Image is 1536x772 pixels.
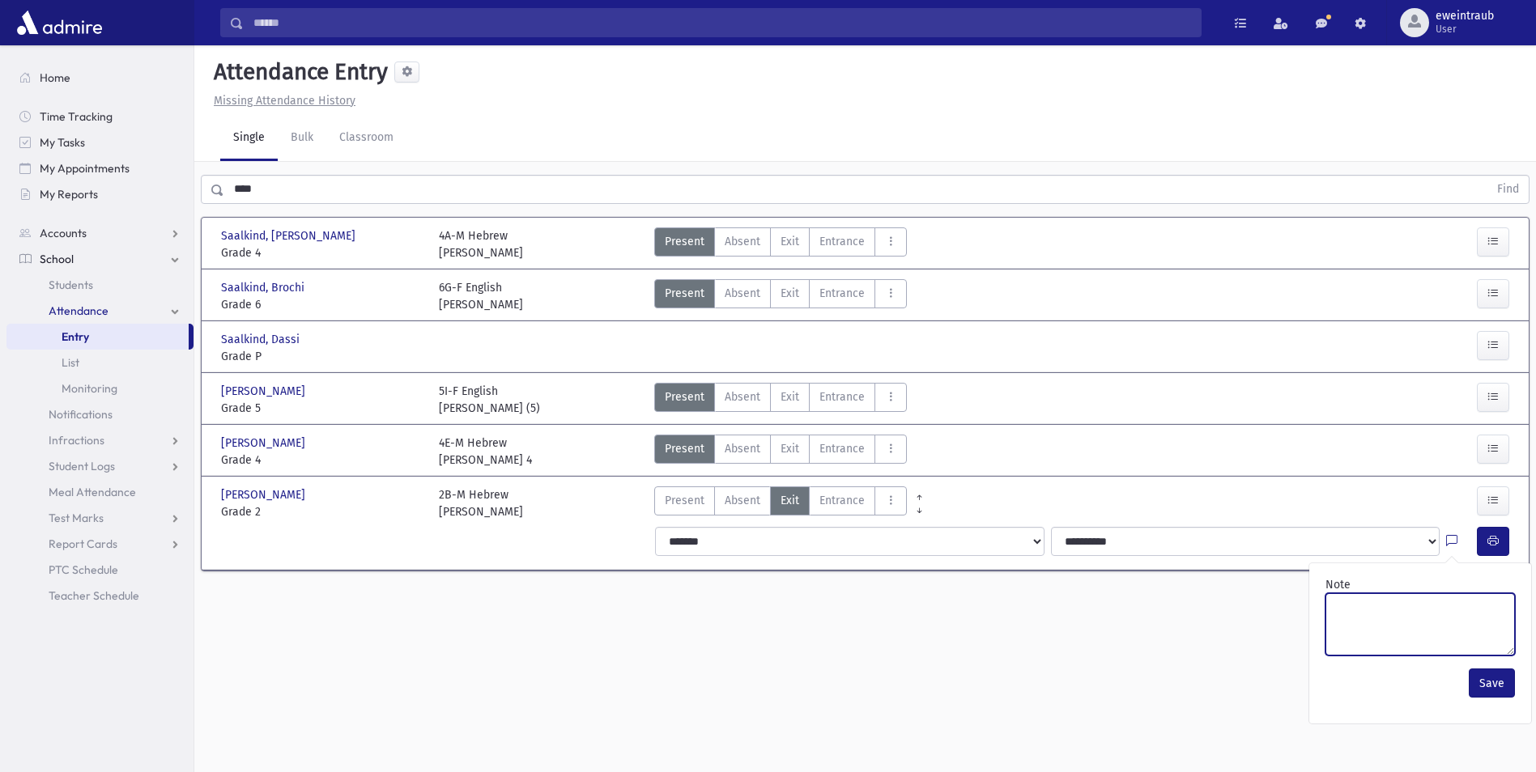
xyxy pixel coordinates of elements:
[725,492,760,509] span: Absent
[6,427,194,453] a: Infractions
[221,435,308,452] span: [PERSON_NAME]
[439,486,523,520] div: 2B-M Hebrew [PERSON_NAME]
[244,8,1201,37] input: Search
[221,486,308,503] span: [PERSON_NAME]
[654,435,907,469] div: AttTypes
[819,233,865,250] span: Entrance
[725,440,760,457] span: Absent
[654,279,907,313] div: AttTypes
[221,244,423,261] span: Grade 4
[1436,10,1494,23] span: eweintraub
[40,226,87,240] span: Accounts
[6,104,194,129] a: Time Tracking
[221,279,308,296] span: Saalkind, Brochi
[40,109,113,124] span: Time Tracking
[781,233,799,250] span: Exit
[6,155,194,181] a: My Appointments
[781,388,799,405] span: Exit
[6,298,194,324] a: Attendance
[49,562,118,577] span: PTC Schedule
[221,503,423,520] span: Grade 2
[49,537,117,551] span: Report Cards
[40,70,70,85] span: Home
[49,485,136,499] span: Meal Attendance
[6,583,194,609] a: Teacher Schedule
[439,435,532,469] div: 4E-M Hebrew [PERSON_NAME] 4
[13,6,106,39] img: AdmirePro
[665,233,704,250] span: Present
[6,246,194,272] a: School
[40,135,85,150] span: My Tasks
[6,479,194,505] a: Meal Attendance
[654,227,907,261] div: AttTypes
[221,331,303,348] span: Saalkind, Dassi
[6,375,194,401] a: Monitoring
[221,227,359,244] span: Saalkind, [PERSON_NAME]
[819,285,865,302] span: Entrance
[1325,576,1351,593] label: Note
[654,486,907,520] div: AttTypes
[49,303,108,318] span: Attendance
[49,278,93,292] span: Students
[781,285,799,302] span: Exit
[1487,176,1529,203] button: Find
[725,233,760,250] span: Absent
[665,285,704,302] span: Present
[439,227,523,261] div: 4A-M Hebrew [PERSON_NAME]
[207,94,355,108] a: Missing Attendance History
[439,279,523,313] div: 6G-F English [PERSON_NAME]
[1469,668,1515,698] button: Save
[6,453,194,479] a: Student Logs
[207,58,388,86] h5: Attendance Entry
[6,557,194,583] a: PTC Schedule
[6,181,194,207] a: My Reports
[6,531,194,557] a: Report Cards
[62,355,79,370] span: List
[220,116,278,161] a: Single
[781,440,799,457] span: Exit
[6,272,194,298] a: Students
[439,383,540,417] div: 5I-F English [PERSON_NAME] (5)
[278,116,326,161] a: Bulk
[819,440,865,457] span: Entrance
[221,296,423,313] span: Grade 6
[40,187,98,201] span: My Reports
[49,407,113,422] span: Notifications
[40,161,130,176] span: My Appointments
[6,220,194,246] a: Accounts
[221,400,423,417] span: Grade 5
[6,324,189,350] a: Entry
[49,459,115,473] span: Student Logs
[6,401,194,427] a: Notifications
[6,129,194,155] a: My Tasks
[49,588,139,603] span: Teacher Schedule
[665,440,704,457] span: Present
[665,492,704,509] span: Present
[326,116,406,161] a: Classroom
[6,505,194,531] a: Test Marks
[819,388,865,405] span: Entrance
[1436,23,1494,36] span: User
[221,452,423,469] span: Grade 4
[6,350,194,375] a: List
[819,492,865,509] span: Entrance
[221,383,308,400] span: [PERSON_NAME]
[781,492,799,509] span: Exit
[654,383,907,417] div: AttTypes
[62,381,117,396] span: Monitoring
[665,388,704,405] span: Present
[725,285,760,302] span: Absent
[62,329,89,344] span: Entry
[6,65,194,91] a: Home
[49,433,104,448] span: Infractions
[49,511,104,525] span: Test Marks
[40,252,74,266] span: School
[221,348,423,365] span: Grade P
[725,388,760,405] span: Absent
[214,94,355,108] u: Missing Attendance History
